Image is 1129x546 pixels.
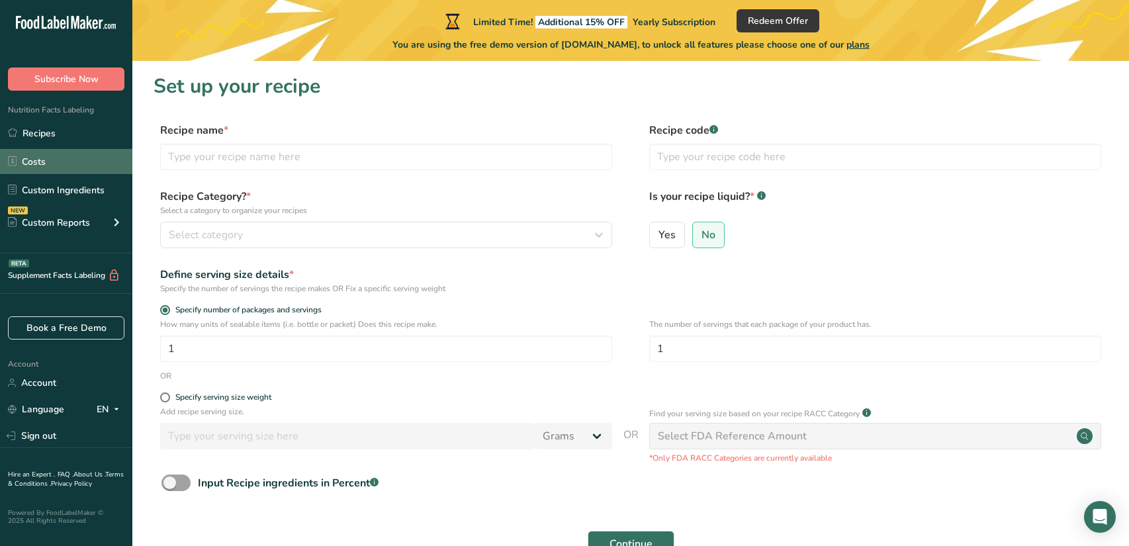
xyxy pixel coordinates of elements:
label: Is your recipe liquid? [649,189,1101,216]
a: Book a Free Demo [8,316,124,340]
a: Privacy Policy [51,479,92,488]
span: Specify number of packages and servings [170,305,322,315]
div: Input Recipe ingredients in Percent [198,475,379,491]
span: No [701,228,715,242]
div: BETA [9,259,29,267]
a: About Us . [73,470,105,479]
div: Powered By FoodLabelMaker © 2025 All Rights Reserved [8,509,124,525]
button: Select category [160,222,612,248]
p: Find your serving size based on your recipe RACC Category [649,408,860,420]
button: Redeem Offer [737,9,819,32]
p: Select a category to organize your recipes [160,205,612,216]
a: FAQ . [58,470,73,479]
div: OR [160,370,171,382]
span: plans [846,38,870,51]
div: NEW [8,206,28,214]
div: EN [97,402,124,418]
h1: Set up your recipe [154,71,1108,101]
span: Subscribe Now [34,72,99,86]
div: Select FDA Reference Amount [658,428,807,444]
p: How many units of sealable items (i.e. bottle or packet) Does this recipe make. [160,318,612,330]
div: Specify the number of servings the recipe makes OR Fix a specific serving weight [160,283,612,295]
span: Yes [658,228,676,242]
a: Terms & Conditions . [8,470,124,488]
input: Type your recipe code here [649,144,1101,170]
div: Open Intercom Messenger [1084,501,1116,533]
span: Select category [169,227,243,243]
label: Recipe Category? [160,189,612,216]
input: Type your serving size here [160,423,535,449]
div: Limited Time! [443,13,715,29]
a: Language [8,398,64,421]
button: Subscribe Now [8,68,124,91]
p: Add recipe serving size. [160,406,612,418]
span: You are using the free demo version of [DOMAIN_NAME], to unlock all features please choose one of... [392,38,870,52]
p: The number of servings that each package of your product has. [649,318,1101,330]
span: Redeem Offer [748,14,808,28]
span: OR [623,427,639,464]
p: *Only FDA RACC Categories are currently available [649,452,1101,464]
label: Recipe code [649,122,1101,138]
div: Define serving size details [160,267,612,283]
div: Specify serving size weight [175,392,271,402]
input: Type your recipe name here [160,144,612,170]
a: Hire an Expert . [8,470,55,479]
span: Yearly Subscription [633,16,715,28]
span: Additional 15% OFF [535,16,627,28]
div: Custom Reports [8,216,90,230]
label: Recipe name [160,122,612,138]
